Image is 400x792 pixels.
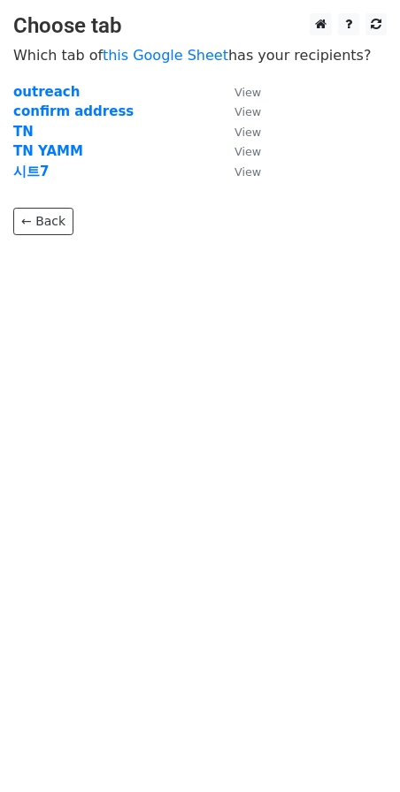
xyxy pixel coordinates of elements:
p: Which tab of has your recipients? [13,46,387,65]
a: TN [13,124,34,140]
small: View [235,145,261,158]
a: View [217,164,261,179]
a: View [217,103,261,119]
a: View [217,143,261,159]
a: TN YAMM [13,143,83,159]
small: View [235,126,261,139]
a: View [217,124,261,140]
small: View [235,105,261,118]
small: View [235,86,261,99]
a: 시트7 [13,164,49,179]
a: outreach [13,84,80,100]
h3: Choose tab [13,13,387,39]
a: View [217,84,261,100]
a: ← Back [13,208,73,235]
small: View [235,165,261,179]
a: confirm address [13,103,134,119]
a: this Google Sheet [103,47,228,64]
